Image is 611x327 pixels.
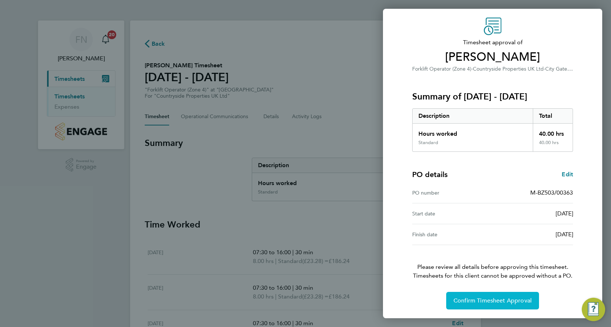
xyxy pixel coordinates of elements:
[562,170,573,179] a: Edit
[493,209,573,218] div: [DATE]
[412,38,573,47] span: Timesheet approval of
[446,292,539,309] button: Confirm Timesheet Approval
[453,297,532,304] span: Confirm Timesheet Approval
[412,50,573,64] span: [PERSON_NAME]
[412,108,573,152] div: Summary of 15 - 21 Sep 2025
[412,209,493,218] div: Start date
[471,66,473,72] span: ·
[533,124,573,140] div: 40.00 hrs
[562,171,573,178] span: Edit
[412,230,493,239] div: Finish date
[403,245,582,280] p: Please review all details before approving this timesheet.
[403,271,582,280] span: Timesheets for this client cannot be approved without a PO.
[530,189,573,196] span: M-BZ503/00363
[533,109,573,123] div: Total
[533,140,573,151] div: 40.00 hrs
[412,66,471,72] span: Forklift Operator (Zone 4)
[473,66,544,72] span: Countryside Properties UK Ltd
[544,66,545,72] span: ·
[412,169,448,180] h4: PO details
[582,298,605,321] button: Engage Resource Center
[413,124,533,140] div: Hours worked
[412,188,493,197] div: PO number
[413,109,533,123] div: Description
[412,91,573,102] h3: Summary of [DATE] - [DATE]
[545,65,576,72] span: City Gateway
[418,140,438,146] div: Standard
[493,230,573,239] div: [DATE]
